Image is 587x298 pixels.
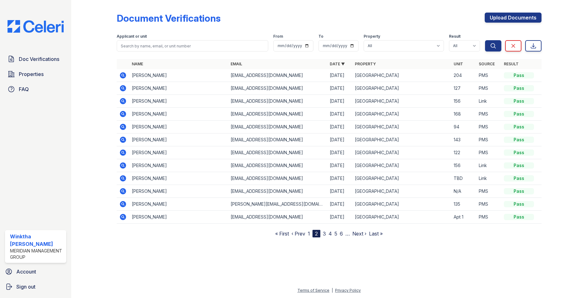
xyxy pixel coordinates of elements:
[330,62,345,66] a: Date ▼
[485,13,542,23] a: Upload Documents
[228,121,327,133] td: [EMAIL_ADDRESS][DOMAIN_NAME]
[355,62,376,66] a: Property
[291,230,305,237] a: ‹ Prev
[451,121,476,133] td: 94
[352,198,451,211] td: [GEOGRAPHIC_DATA]
[327,82,352,95] td: [DATE]
[449,34,461,39] label: Result
[5,68,66,80] a: Properties
[129,198,228,211] td: [PERSON_NAME]
[451,133,476,146] td: 143
[504,124,534,130] div: Pass
[129,108,228,121] td: [PERSON_NAME]
[129,185,228,198] td: [PERSON_NAME]
[3,20,69,33] img: CE_Logo_Blue-a8612792a0a2168367f1c8372b55b34899dd931a85d93a1a3d3e32e68fde9ad4.png
[352,230,366,237] a: Next ›
[3,265,69,278] a: Account
[10,233,64,248] div: Winktha [PERSON_NAME]
[451,159,476,172] td: 156
[327,69,352,82] td: [DATE]
[451,108,476,121] td: 168
[352,185,451,198] td: [GEOGRAPHIC_DATA]
[476,146,501,159] td: PMS
[228,133,327,146] td: [EMAIL_ADDRESS][DOMAIN_NAME]
[476,69,501,82] td: PMS
[454,62,463,66] a: Unit
[19,70,44,78] span: Properties
[228,185,327,198] td: [EMAIL_ADDRESS][DOMAIN_NAME]
[129,211,228,224] td: [PERSON_NAME]
[19,55,59,63] span: Doc Verifications
[352,108,451,121] td: [GEOGRAPHIC_DATA]
[352,211,451,224] td: [GEOGRAPHIC_DATA]
[297,288,329,293] a: Terms of Service
[327,95,352,108] td: [DATE]
[504,98,534,104] div: Pass
[129,121,228,133] td: [PERSON_NAME]
[327,211,352,224] td: [DATE]
[451,82,476,95] td: 127
[327,185,352,198] td: [DATE]
[318,34,323,39] label: To
[129,146,228,159] td: [PERSON_NAME]
[352,121,451,133] td: [GEOGRAPHIC_DATA]
[476,133,501,146] td: PMS
[352,69,451,82] td: [GEOGRAPHIC_DATA]
[132,62,143,66] a: Name
[479,62,495,66] a: Source
[129,159,228,172] td: [PERSON_NAME]
[129,69,228,82] td: [PERSON_NAME]
[228,82,327,95] td: [EMAIL_ADDRESS][DOMAIN_NAME]
[364,34,380,39] label: Property
[504,201,534,207] div: Pass
[451,146,476,159] td: 122
[228,146,327,159] td: [EMAIL_ADDRESS][DOMAIN_NAME]
[352,95,451,108] td: [GEOGRAPHIC_DATA]
[228,95,327,108] td: [EMAIL_ADDRESS][DOMAIN_NAME]
[327,198,352,211] td: [DATE]
[327,172,352,185] td: [DATE]
[476,121,501,133] td: PMS
[323,230,326,237] a: 3
[345,230,350,237] span: …
[451,185,476,198] td: N/A
[451,211,476,224] td: Apt 1
[19,85,29,93] span: FAQ
[312,230,320,237] div: 2
[327,108,352,121] td: [DATE]
[476,172,501,185] td: Link
[129,133,228,146] td: [PERSON_NAME]
[476,95,501,108] td: Link
[504,85,534,91] div: Pass
[3,280,69,293] a: Sign out
[352,172,451,185] td: [GEOGRAPHIC_DATA]
[228,69,327,82] td: [EMAIL_ADDRESS][DOMAIN_NAME]
[273,34,283,39] label: From
[5,83,66,95] a: FAQ
[476,211,501,224] td: PMS
[352,82,451,95] td: [GEOGRAPHIC_DATA]
[308,230,310,237] a: 1
[327,133,352,146] td: [DATE]
[504,175,534,182] div: Pass
[352,133,451,146] td: [GEOGRAPHIC_DATA]
[129,95,228,108] td: [PERSON_NAME]
[504,111,534,117] div: Pass
[504,149,534,156] div: Pass
[275,230,289,237] a: « First
[335,288,361,293] a: Privacy Policy
[476,108,501,121] td: PMS
[340,230,343,237] a: 6
[327,159,352,172] td: [DATE]
[504,72,534,79] div: Pass
[476,159,501,172] td: Link
[228,172,327,185] td: [EMAIL_ADDRESS][DOMAIN_NAME]
[476,198,501,211] td: PMS
[451,95,476,108] td: 156
[129,82,228,95] td: [PERSON_NAME]
[451,172,476,185] td: TBD
[327,121,352,133] td: [DATE]
[352,159,451,172] td: [GEOGRAPHIC_DATA]
[334,230,337,237] a: 5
